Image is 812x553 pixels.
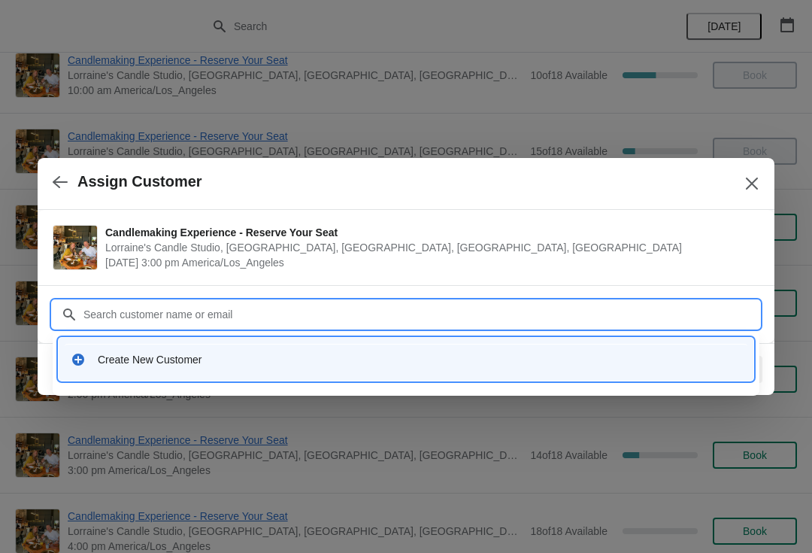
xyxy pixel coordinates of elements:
button: Close [738,170,765,197]
span: [DATE] 3:00 pm America/Los_Angeles [105,255,752,270]
img: Candlemaking Experience - Reserve Your Seat | Lorraine's Candle Studio, Market Street, Pacific Be... [53,226,97,269]
div: Create New Customer [98,352,741,367]
h2: Assign Customer [77,173,202,190]
span: Lorraine's Candle Studio, [GEOGRAPHIC_DATA], [GEOGRAPHIC_DATA], [GEOGRAPHIC_DATA], [GEOGRAPHIC_DATA] [105,240,752,255]
span: Candlemaking Experience - Reserve Your Seat [105,225,752,240]
input: Search customer name or email [83,301,759,328]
